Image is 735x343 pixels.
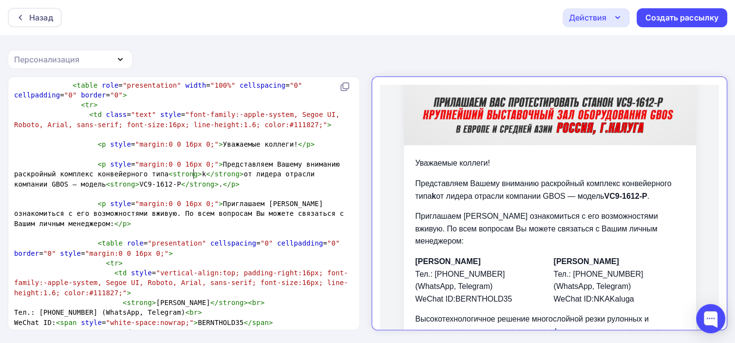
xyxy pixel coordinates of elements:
span: [PERSON_NAME] [14,299,264,306]
span: style [110,160,131,168]
span: < [97,200,102,208]
span: "0" [64,91,77,99]
span: "0" [327,239,340,247]
p: Уважаемые коллеги! [36,72,304,85]
span: "margin:0 0 16px 0;" [135,140,219,148]
span: style [60,249,81,257]
span: > [127,220,131,228]
span: Тел.: [PHONE_NUMBER] (WhatsApp, Telegram) [14,308,202,316]
span: strong [214,170,239,178]
span: > [310,140,315,148]
span: < [56,319,60,326]
span: border [14,249,39,257]
span: border [81,91,106,99]
span: > [118,259,123,267]
span: br [252,299,260,306]
span: > [240,170,244,178]
span: < [114,269,119,277]
span: < [106,180,111,188]
span: strong [173,170,198,178]
span: < [97,160,102,168]
span: "margin:0 0 16px 0;" [135,160,219,168]
span: "font-family:-apple-system, Segoe UI, Roboto, Arial, sans-serif; font-size:16px; line-height:1.6;... [14,111,344,128]
span: cellpadding [277,239,323,247]
span: > [94,101,98,109]
span: role [102,81,118,89]
span: br [189,308,198,316]
span: table [77,81,98,89]
span: > [269,319,273,326]
span: strong [219,299,244,306]
span: < [73,81,77,89]
span: > [123,91,127,99]
span: < [169,170,173,178]
span: > [327,121,332,129]
span: width [185,81,206,89]
span: = Приглашаем [PERSON_NAME] ознакомиться с его возможностями вживую. По всем вопросам Вы можете св... [14,200,348,228]
span: </ [298,140,306,148]
span: td [123,328,131,336]
span: > [127,289,131,297]
span: > [219,140,223,148]
span: > [235,180,240,188]
span: cellpadding [14,91,60,99]
span: </ [210,299,219,306]
span: p [102,140,106,148]
span: > [261,299,265,306]
span: "margin:0 0 16px 0;" [135,200,219,208]
strong: [PERSON_NAME] [174,172,239,181]
p: Приглашаем [PERSON_NAME] ознакомиться с его возможностями вживую. По всем вопросам Вы можете связ... [36,125,304,163]
span: "100%" [210,81,235,89]
span: > [194,319,198,326]
span: td [118,269,127,277]
span: < [97,140,102,148]
p: Представляем Вашему вниманию раскройный комплекс конвейерного типа от лидера отрасли компании GBO... [36,93,304,117]
div: Действия [569,12,606,23]
span: td [94,111,102,118]
td: Тел.: [PHONE_NUMBER] (WhatsApp, Telegram) WeChat ID: [36,171,174,220]
span: </ [181,180,189,188]
button: Действия [563,8,630,27]
span: < [185,308,189,316]
span: span [60,319,76,326]
span: table [102,239,123,247]
span: tr [85,101,94,109]
div: Назад [29,12,53,23]
span: style [131,269,152,277]
strong: [PERSON_NAME] [36,172,101,181]
span: style [160,111,181,118]
span: > [131,328,135,336]
span: >< [244,299,252,306]
span: < [89,111,94,118]
span: "0" [110,91,123,99]
p: Высокотехнологичное решение многослойной резки рулонных и листовых материалов как с заранее сформ... [36,228,304,266]
span: p [306,140,311,148]
span: < [81,101,85,109]
span: > [135,180,140,188]
span: "0" [290,81,302,89]
span: > [169,249,173,257]
span: = = [14,111,344,128]
div: Создать рассылку [645,12,718,23]
span: style [110,140,131,148]
span: < [123,299,127,306]
span: cellspacing [240,81,285,89]
div: Персонализация [14,54,79,65]
span: </ [114,220,123,228]
span: WeChat ID: = BERNTHOLD35 [14,319,273,326]
strong: k [52,107,56,115]
span: p [231,180,236,188]
span: > [198,170,202,178]
span: p [123,220,127,228]
span: "0" [43,249,56,257]
span: </ [206,170,214,178]
span: cellspacing [210,239,256,247]
span: > [219,160,223,168]
span: NKAKaluga [214,210,254,218]
span: > [152,299,156,306]
span: strong [127,299,151,306]
span: span [252,319,268,326]
span: class [106,111,127,118]
span: role [127,239,143,247]
span: = Уважаемые коллеги! [14,140,315,148]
